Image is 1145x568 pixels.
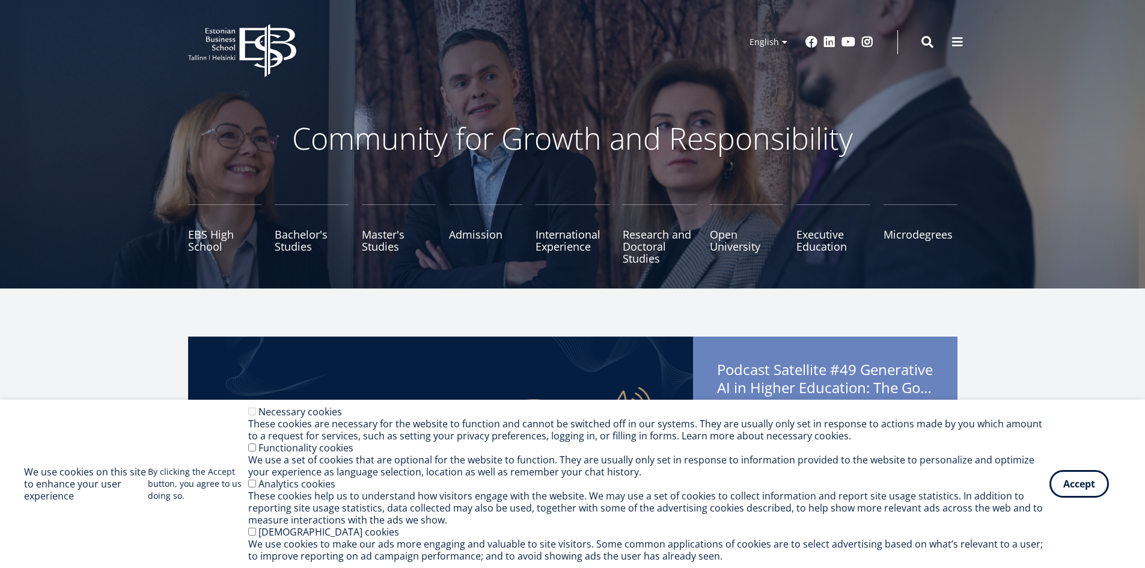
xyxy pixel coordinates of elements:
label: Analytics cookies [258,477,335,490]
a: Research and Doctoral Studies [623,204,697,264]
button: Accept [1049,470,1109,498]
span: Podcast Satellite #49 Generative [717,361,933,400]
a: EBS High School [188,204,262,264]
a: Master's Studies [362,204,436,264]
div: We use cookies to make our ads more engaging and valuable to site visitors. Some common applicati... [248,538,1049,562]
div: These cookies help us to understand how visitors engage with the website. We may use a set of coo... [248,490,1049,526]
label: [DEMOGRAPHIC_DATA] cookies [258,525,399,539]
label: Functionality cookies [258,441,353,454]
div: These cookies are necessary for the website to function and cannot be switched off in our systems... [248,418,1049,442]
a: Microdegrees [884,204,957,264]
div: We use a set of cookies that are optional for the website to function. They are usually only set ... [248,454,1049,478]
p: Community for Growth and Responsibility [254,120,891,156]
span: AI in Higher Education: The Good, the Bad, and the Ugly [717,379,933,397]
a: Bachelor's Studies [275,204,349,264]
a: Facebook [805,36,817,48]
a: International Experience [536,204,609,264]
a: Executive Education [796,204,870,264]
p: By clicking the Accept button, you agree to us doing so. [148,466,248,502]
a: Youtube [841,36,855,48]
img: Satellite #49 [188,337,693,565]
label: Necessary cookies [258,405,342,418]
a: Linkedin [823,36,835,48]
a: Open University [710,204,784,264]
a: Admission [449,204,523,264]
h2: We use cookies on this site to enhance your user experience [24,466,148,502]
a: Instagram [861,36,873,48]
